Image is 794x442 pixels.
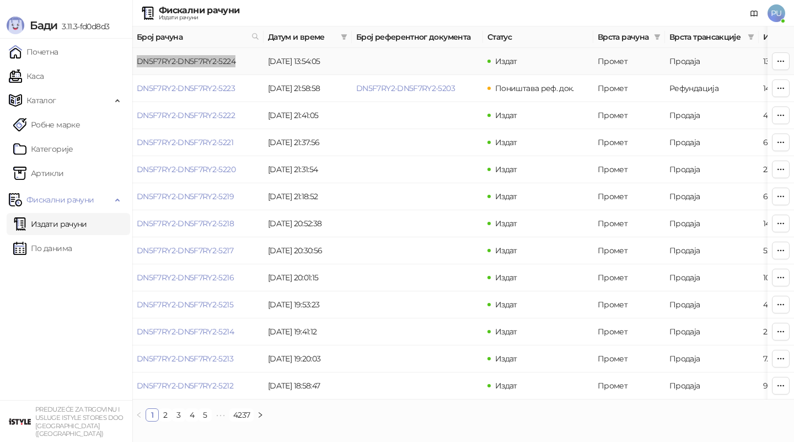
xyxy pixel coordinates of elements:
[35,406,124,438] small: PREDUZEĆE ZA TRGOVINU I USLUGE ISTYLE STORES DOO [GEOGRAPHIC_DATA] ([GEOGRAPHIC_DATA])
[13,237,72,259] a: По данима
[137,300,233,310] a: DN5F7RY2-DN5F7RY2-5215
[137,246,233,255] a: DN5F7RY2-DN5F7RY2-5217
[212,408,229,422] span: •••
[665,291,759,318] td: Продаја
[132,102,264,129] td: DN5F7RY2-DN5F7RY2-5222
[264,237,352,264] td: [DATE] 20:30:56
[146,408,159,422] li: 1
[593,26,665,48] th: Врста рачуна
[745,4,763,22] a: Документација
[495,137,517,147] span: Издат
[264,210,352,237] td: [DATE] 20:52:38
[254,408,267,422] button: right
[665,345,759,372] td: Продаја
[159,6,239,15] div: Фискални рачуни
[159,15,239,20] div: Издати рачуни
[132,237,264,264] td: DN5F7RY2-DN5F7RY2-5217
[665,26,759,48] th: Врста трансакције
[13,138,73,160] a: Категорије
[495,273,517,283] span: Издат
[593,156,665,183] td: Промет
[665,75,759,102] td: Рефундација
[137,273,234,283] a: DN5F7RY2-DN5F7RY2-5216
[495,381,517,391] span: Издат
[495,191,517,201] span: Издат
[137,354,233,364] a: DN5F7RY2-DN5F7RY2-5213
[264,129,352,156] td: [DATE] 21:37:56
[26,189,94,211] span: Фискални рачуни
[159,408,172,422] li: 2
[598,31,650,43] span: Врста рачуна
[356,83,455,93] a: DN5F7RY2-DN5F7RY2-5203
[665,210,759,237] td: Продаја
[137,327,234,337] a: DN5F7RY2-DN5F7RY2-5214
[495,246,517,255] span: Издат
[132,156,264,183] td: DN5F7RY2-DN5F7RY2-5220
[593,48,665,75] td: Промет
[136,412,142,418] span: left
[593,75,665,102] td: Промет
[146,409,158,421] a: 1
[495,354,517,364] span: Издат
[30,19,57,32] span: Бади
[9,65,44,87] a: Каса
[137,56,235,66] a: DN5F7RY2-DN5F7RY2-5224
[268,31,336,43] span: Датум и време
[132,264,264,291] td: DN5F7RY2-DN5F7RY2-5216
[13,162,64,184] a: ArtikliАртикли
[495,56,517,66] span: Издат
[495,219,517,228] span: Издат
[483,26,593,48] th: Статус
[495,327,517,337] span: Издат
[593,183,665,210] td: Промет
[132,210,264,237] td: DN5F7RY2-DN5F7RY2-5218
[13,114,80,136] a: Робне марке
[745,29,757,45] span: filter
[137,83,235,93] a: DN5F7RY2-DN5F7RY2-5223
[264,318,352,345] td: [DATE] 19:41:12
[748,34,754,40] span: filter
[264,102,352,129] td: [DATE] 21:41:05
[186,409,198,421] a: 4
[199,409,211,421] a: 5
[132,75,264,102] td: DN5F7RY2-DN5F7RY2-5223
[137,110,235,120] a: DN5F7RY2-DN5F7RY2-5222
[593,318,665,345] td: Промет
[132,408,146,422] button: left
[264,372,352,400] td: [DATE] 18:58:47
[7,17,24,34] img: Logo
[264,183,352,210] td: [DATE] 21:18:52
[665,156,759,183] td: Продаја
[137,31,247,43] span: Број рачуна
[593,210,665,237] td: Промет
[341,34,347,40] span: filter
[495,164,517,174] span: Издат
[593,102,665,129] td: Промет
[254,408,267,422] li: Следећа страна
[137,219,234,228] a: DN5F7RY2-DN5F7RY2-5218
[9,41,58,63] a: Почетна
[665,129,759,156] td: Продаја
[593,291,665,318] td: Промет
[172,408,185,422] li: 3
[264,156,352,183] td: [DATE] 21:31:54
[593,129,665,156] td: Промет
[13,213,87,235] a: Издати рачуни
[665,183,759,210] td: Продаја
[57,22,109,31] span: 3.11.3-fd0d8d3
[132,408,146,422] li: Претходна страна
[264,291,352,318] td: [DATE] 19:53:23
[132,345,264,372] td: DN5F7RY2-DN5F7RY2-5213
[132,48,264,75] td: DN5F7RY2-DN5F7RY2-5224
[264,48,352,75] td: [DATE] 13:54:05
[665,372,759,400] td: Продаја
[173,409,185,421] a: 3
[669,31,743,43] span: Врста трансакције
[132,129,264,156] td: DN5F7RY2-DN5F7RY2-5221
[132,26,264,48] th: Број рачуна
[212,408,229,422] li: Следећих 5 Страна
[137,191,234,201] a: DN5F7RY2-DN5F7RY2-5219
[495,83,574,93] span: Поништава реф. док.
[185,408,198,422] li: 4
[665,264,759,291] td: Продаја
